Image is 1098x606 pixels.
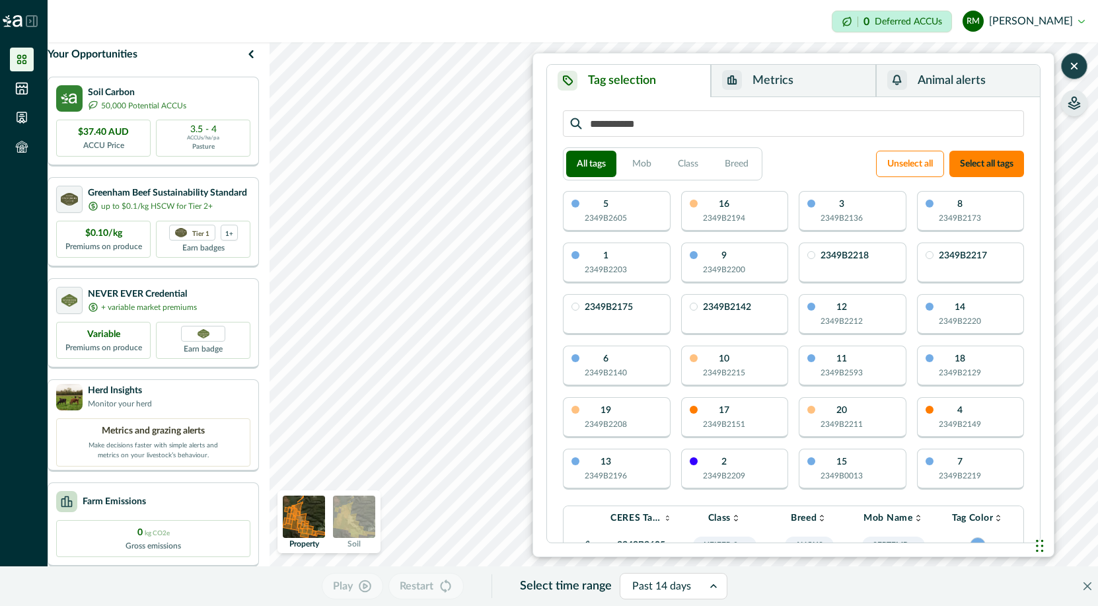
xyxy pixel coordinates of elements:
p: 2349B2200 [703,264,745,276]
button: Metrics [711,65,875,97]
p: Play [333,578,353,594]
p: + variable market premiums [101,301,197,313]
p: Property [289,540,319,548]
p: 2349B2219 [939,470,981,482]
p: 2349B2217 [939,251,987,260]
p: 2349B2215 [703,367,745,379]
p: 2349B2593 [821,367,863,379]
p: 2349B2605 [585,212,627,224]
p: 10 [719,354,729,363]
p: Greenham Beef Sustainability Standard [88,186,247,200]
p: 4 [957,406,963,415]
p: ACCU Price [83,139,124,151]
p: 2349B2175 [585,303,633,312]
p: Gross emissions [126,540,181,552]
img: certification logo [175,228,187,237]
p: 16 [719,200,729,209]
img: certification logo [61,294,78,307]
p: 2349B2129 [939,367,981,379]
p: 2349B2209 [703,470,745,482]
p: 0 [137,526,170,540]
p: 15 [836,457,847,467]
button: Restart [388,573,464,599]
button: Select all tags [949,151,1024,177]
p: Your Opportunities [48,46,137,62]
p: Earn badges [182,241,225,254]
p: 2349B2149 [939,418,981,430]
p: Metrics and grazing alerts [102,424,205,438]
button: Class [667,151,709,177]
p: 2349B2212 [821,315,863,327]
p: 7 [957,457,963,467]
img: soil preview [333,496,375,538]
p: Monitor your herd [88,398,152,410]
button: Close [1077,576,1098,597]
p: 1 [603,251,608,260]
img: Greenham NEVER EVER certification badge [198,329,209,339]
p: 2349B2173 [939,212,981,224]
span: September Calving [862,537,926,554]
button: Breed [714,151,759,177]
button: Animal alerts [876,65,1040,97]
p: Premiums on produce [65,241,142,252]
button: Unselect all [876,151,944,177]
p: Pasture [192,142,215,152]
p: Earn badge [184,342,223,355]
p: Class [708,513,731,523]
p: 5 [603,200,608,209]
p: 13 [601,457,611,467]
p: Make decisions faster with simple alerts and metrics on your livestock’s behaviour. [87,438,219,461]
div: Drag [1036,526,1044,566]
button: Mob [622,151,662,177]
p: 6 [603,354,608,363]
p: ACCUs/ha/pa [187,134,219,142]
p: 9 [721,251,727,260]
p: up to $0.1/kg HSCW for Tier 2+ [101,200,213,212]
p: 18 [955,354,965,363]
p: Herd Insights [88,384,152,398]
p: 2349B2194 [703,212,745,224]
button: Rodney McIntyre[PERSON_NAME] [963,5,1085,37]
p: 2349B2220 [939,315,981,327]
p: Soil [348,540,361,548]
p: 12 [836,303,847,312]
p: NEVER EVER Credential [88,287,197,301]
p: 2349B2196 [585,470,627,482]
p: 14 [955,303,965,312]
img: Logo [3,15,22,27]
button: Play [322,573,383,599]
span: kg CO2e [145,530,170,537]
button: Tag selection [547,65,711,97]
span: Heifer 2024 [693,537,756,554]
p: 2349B2140 [585,367,627,379]
p: Mob Name [863,513,913,523]
p: 2349B2208 [585,418,627,430]
p: 2349B2203 [585,264,627,276]
p: Deferred ACCUs [875,17,942,26]
p: 0 [863,17,869,27]
p: 2349B2136 [821,212,863,224]
p: 8 [957,200,963,209]
p: 2349B2605 [610,539,672,552]
p: Farm Emissions [83,495,146,509]
img: certification logo [61,193,78,206]
p: CERES Tag VID [610,513,663,523]
p: Restart [400,578,433,594]
p: 2349B2211 [821,418,863,430]
p: 3 [839,200,844,209]
p: 3.5 - 4 [190,125,217,134]
p: 20 [836,406,847,415]
p: Variable [87,328,120,342]
button: All tags [566,151,616,177]
span: Angus [785,537,834,554]
p: 2349B2218 [821,251,869,260]
p: 19 [601,406,611,415]
p: Select time range [520,578,612,595]
p: Tier 1 [192,229,209,237]
p: 2 [721,457,727,467]
p: 2349B0013 [821,470,863,482]
p: Breed [791,513,817,523]
div: more credentials avaialble [221,225,238,241]
div: Chat Widget [1032,513,1098,576]
p: 17 [719,406,729,415]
